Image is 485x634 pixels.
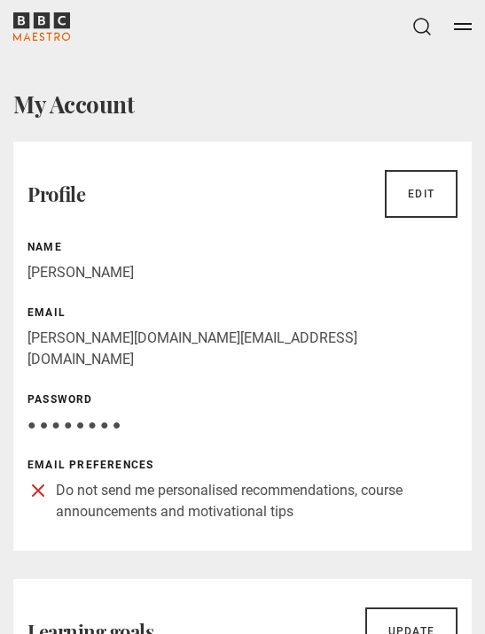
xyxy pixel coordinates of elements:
[385,170,458,218] a: Edit
[13,12,70,41] svg: BBC Maestro
[27,457,458,473] p: Email preferences
[13,89,472,120] h1: My Account
[27,305,458,321] p: Email
[27,328,458,370] p: [PERSON_NAME][DOMAIN_NAME][EMAIL_ADDRESS][DOMAIN_NAME]
[27,262,458,283] p: [PERSON_NAME]
[454,18,472,35] button: Toggle navigation
[27,391,458,407] p: Password
[27,239,458,255] p: Name
[27,180,85,208] h2: Profile
[27,416,121,433] span: ● ● ● ● ● ● ● ●
[56,480,458,522] p: Do not send me personalised recommendations, course announcements and motivational tips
